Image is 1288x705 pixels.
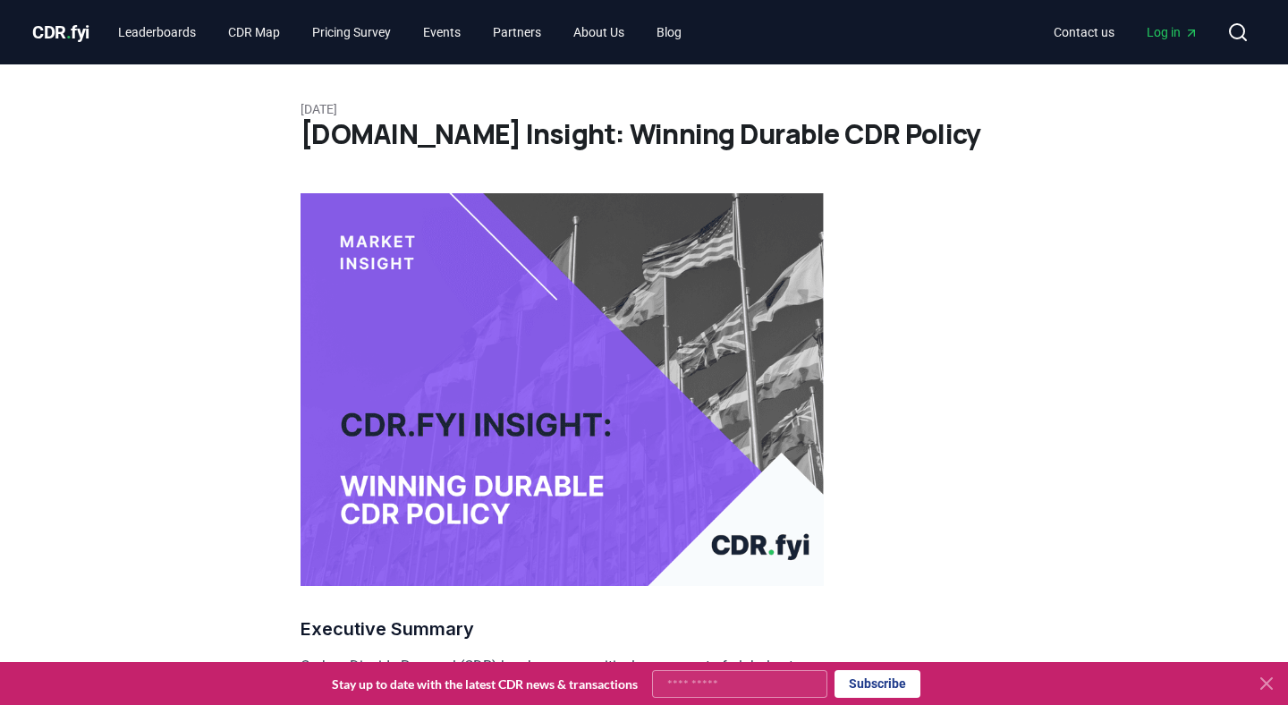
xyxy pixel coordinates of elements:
a: Partners [479,16,555,48]
a: Blog [642,16,696,48]
h3: Executive Summary [301,615,824,643]
span: CDR fyi [32,21,89,43]
a: About Us [559,16,639,48]
a: Pricing Survey [298,16,405,48]
span: Log in [1147,23,1199,41]
h1: [DOMAIN_NAME] Insight: Winning Durable CDR Policy [301,118,987,150]
span: . [66,21,72,43]
a: Events [409,16,475,48]
a: Contact us [1039,16,1129,48]
img: blog post image [301,193,824,586]
nav: Main [1039,16,1213,48]
p: [DATE] [301,100,987,118]
nav: Main [104,16,696,48]
a: Leaderboards [104,16,210,48]
a: CDR Map [214,16,294,48]
a: CDR.fyi [32,20,89,45]
a: Log in [1132,16,1213,48]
